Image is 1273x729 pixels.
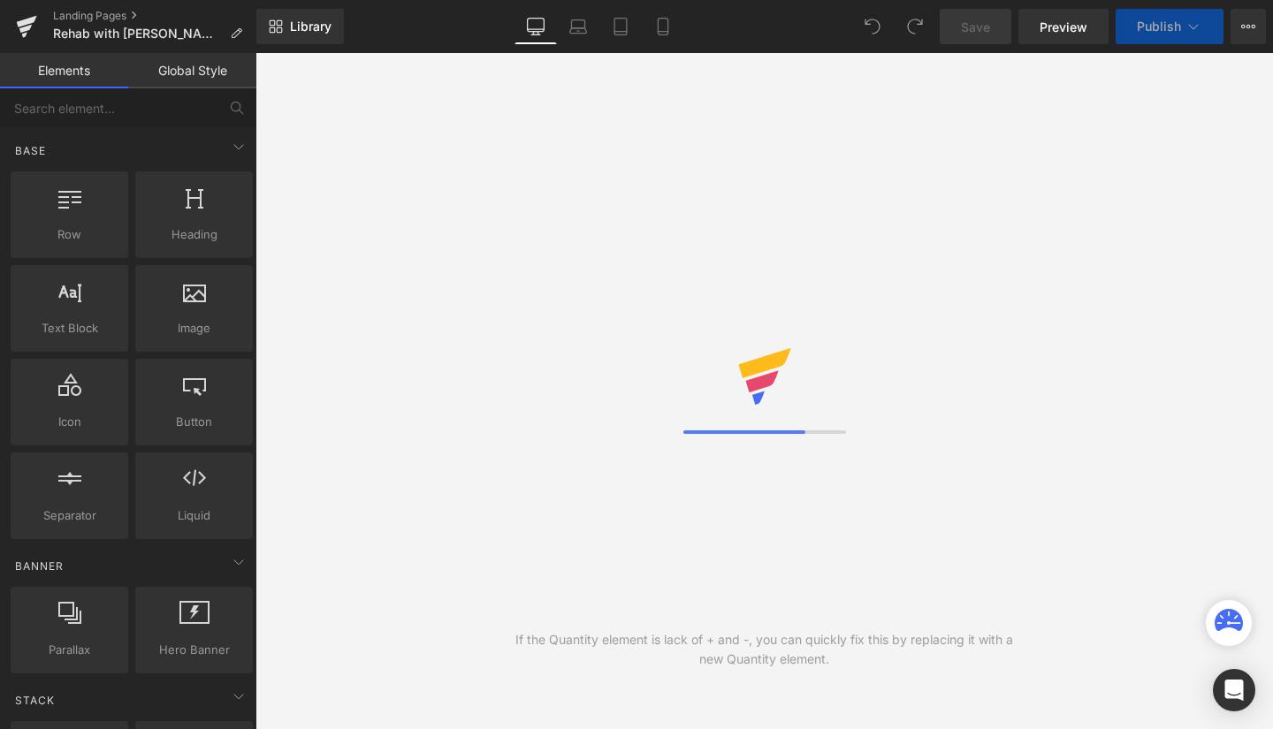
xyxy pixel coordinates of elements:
[642,9,684,44] a: Mobile
[1040,18,1087,36] span: Preview
[557,9,599,44] a: Laptop
[16,319,123,338] span: Text Block
[1231,9,1266,44] button: More
[141,413,248,431] span: Button
[599,9,642,44] a: Tablet
[53,9,256,23] a: Landing Pages
[13,558,65,574] span: Banner
[16,225,123,244] span: Row
[53,27,223,41] span: Rehab with [PERSON_NAME]
[897,9,933,44] button: Redo
[1213,669,1255,711] div: Open Intercom Messenger
[515,9,557,44] a: Desktop
[855,9,890,44] button: Undo
[1018,9,1109,44] a: Preview
[16,506,123,525] span: Separator
[16,413,123,431] span: Icon
[961,18,990,36] span: Save
[290,19,332,34] span: Library
[141,506,248,525] span: Liquid
[141,319,248,338] span: Image
[1116,9,1223,44] button: Publish
[256,9,344,44] a: New Library
[16,641,123,659] span: Parallax
[141,641,248,659] span: Hero Banner
[141,225,248,244] span: Heading
[128,53,256,88] a: Global Style
[13,692,57,709] span: Stack
[13,142,48,159] span: Base
[510,630,1019,669] div: If the Quantity element is lack of + and -, you can quickly fix this by replacing it with a new Q...
[1137,19,1181,34] span: Publish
